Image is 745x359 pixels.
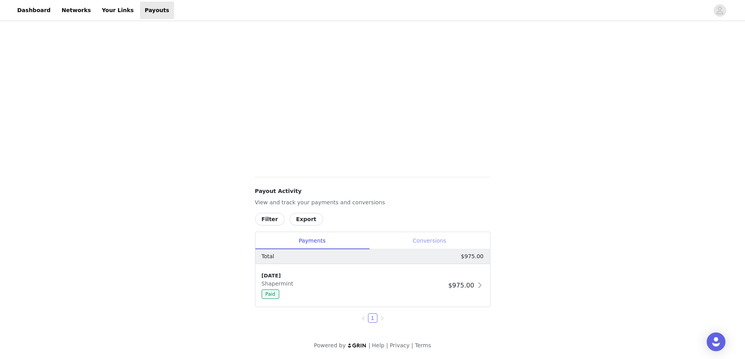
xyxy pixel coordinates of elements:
[411,342,413,348] span: |
[368,314,377,322] a: 1
[448,282,474,289] span: $975.00
[262,252,275,261] p: Total
[57,2,95,19] a: Networks
[13,2,55,19] a: Dashboard
[314,342,346,348] span: Powered by
[361,316,366,321] i: icon: left
[415,342,431,348] a: Terms
[461,252,484,261] p: $975.00
[289,213,323,225] button: Export
[262,272,445,280] div: [DATE]
[359,313,368,323] li: Previous Page
[255,264,490,307] div: clickable-list-item
[347,343,367,348] img: logo
[262,289,279,299] span: Paid
[262,280,296,287] span: Shapermint
[368,342,370,348] span: |
[255,198,490,207] p: View and track your payments and conversions
[380,316,384,321] i: icon: right
[386,342,388,348] span: |
[372,342,384,348] a: Help
[369,232,490,250] div: Conversions
[377,313,387,323] li: Next Page
[140,2,174,19] a: Payouts
[255,232,369,250] div: Payments
[97,2,138,19] a: Your Links
[255,213,285,225] button: Filter
[716,4,723,17] div: avatar
[390,342,410,348] a: Privacy
[707,332,725,351] div: Open Intercom Messenger
[255,187,490,195] h4: Payout Activity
